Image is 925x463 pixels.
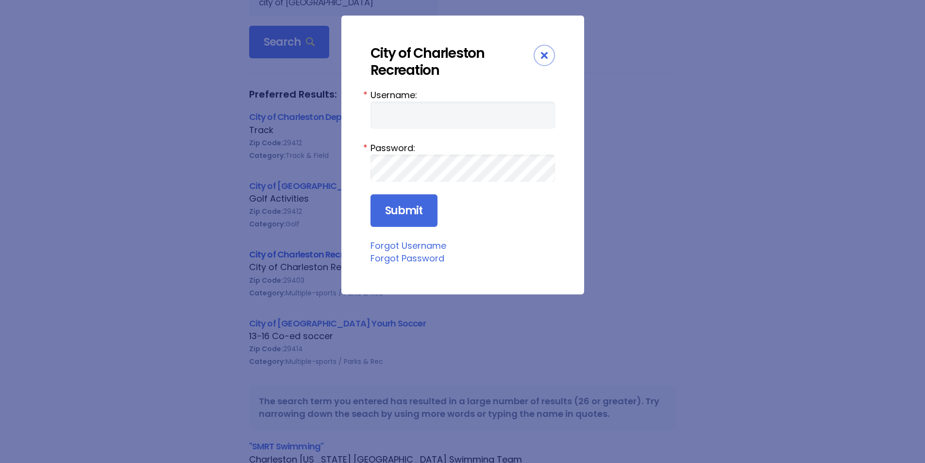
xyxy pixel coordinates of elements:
a: Forgot Username [370,240,446,252]
div: Close [534,45,555,66]
label: Username: [370,88,555,102]
label: Password: [370,141,555,154]
a: Forgot Password [370,252,444,264]
div: City of Charleston Recreation [370,45,534,79]
input: Submit [370,194,437,227]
